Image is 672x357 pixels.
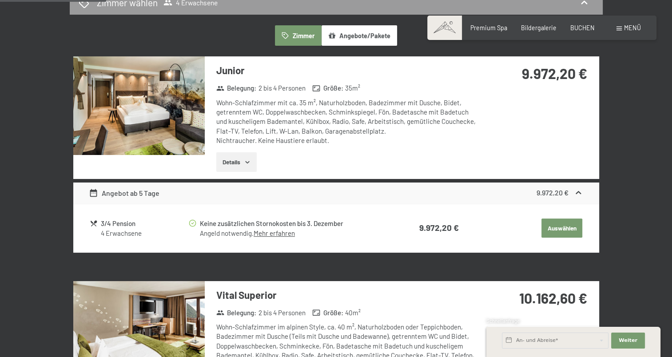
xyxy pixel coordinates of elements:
[619,337,637,344] span: Weiter
[101,218,187,229] div: 3/4 Pension
[345,308,361,317] span: 40 m²
[258,83,306,93] span: 2 bis 4 Personen
[73,56,205,155] img: mss_renderimg.php
[89,188,159,198] div: Angebot ab 5 Tage
[537,188,569,197] strong: 9.972,20 €
[486,318,520,324] span: Schnellanfrage
[624,24,641,32] span: Menü
[216,308,257,317] strong: Belegung :
[73,182,599,204] div: Angebot ab 5 Tage9.972,20 €
[216,98,481,145] div: Wohn-Schlafzimmer mit ca. 35 m², Naturholzboden, Badezimmer mit Dusche, Bidet, getrenntem WC, Dop...
[216,152,257,172] button: Details
[216,83,257,93] strong: Belegung :
[101,229,187,238] div: 4 Erwachsene
[258,308,306,317] span: 2 bis 4 Personen
[470,24,507,32] a: Premium Spa
[345,83,360,93] span: 35 m²
[200,218,385,229] div: Keine zusätzlichen Stornokosten bis 3. Dezember
[275,25,321,46] button: Zimmer
[541,218,582,238] button: Auswählen
[521,24,557,32] a: Bildergalerie
[570,24,595,32] a: BUCHEN
[522,65,587,82] strong: 9.972,20 €
[419,222,459,233] strong: 9.972,20 €
[322,25,397,46] button: Angebote/Pakete
[519,290,587,306] strong: 10.162,60 €
[216,63,481,77] h3: Junior
[312,83,343,93] strong: Größe :
[611,333,645,349] button: Weiter
[216,288,481,302] h3: Vital Superior
[200,229,385,238] div: Angeld notwendig.
[312,308,343,317] strong: Größe :
[254,229,295,237] a: Mehr erfahren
